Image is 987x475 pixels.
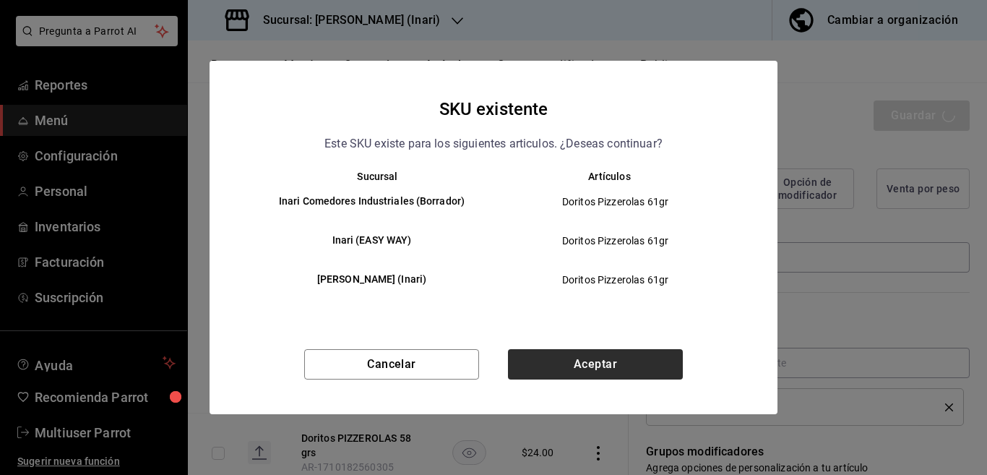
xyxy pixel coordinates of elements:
[262,272,482,288] h6: [PERSON_NAME] (Inari)
[324,134,663,153] p: Este SKU existe para los siguientes articulos. ¿Deseas continuar?
[238,171,493,182] th: Sucursal
[439,95,548,123] h4: SKU existente
[493,171,749,182] th: Artículos
[508,349,683,380] button: Aceptar
[304,349,479,380] button: Cancelar
[506,234,725,248] span: Doritos Pizzerolas 61gr
[262,233,482,249] h6: Inari (EASY WAY)
[262,194,482,210] h6: Inari Comedores Industriales (Borrador)
[506,194,725,209] span: Doritos Pizzerolas 61gr
[506,273,725,287] span: Doritos Pizzerolas 61gr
